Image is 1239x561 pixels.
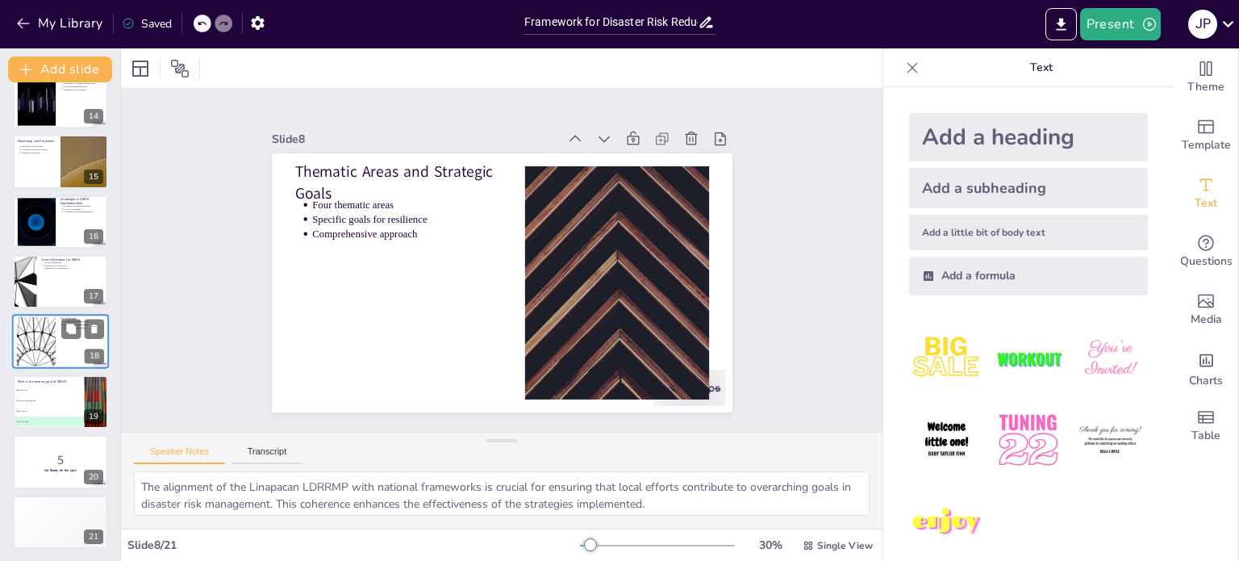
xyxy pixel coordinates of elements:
span: Questions [1180,253,1233,270]
button: Export to PowerPoint [1045,8,1077,40]
span: All of the above [14,421,84,423]
div: Slide 8 [382,20,623,201]
div: 14 [84,109,103,124]
div: 18 [12,315,109,370]
div: 17 [13,255,108,308]
p: Specific goals for resilience [368,110,530,233]
div: 20 [84,470,103,484]
span: Position [170,59,190,78]
div: Saved [122,16,172,31]
div: 20 [13,435,108,488]
button: My Library [12,10,110,36]
img: 6.jpeg [1073,403,1148,478]
div: 14 [13,75,108,128]
button: Add slide [8,57,112,82]
p: Text [925,48,1158,87]
p: Importance of monitoring [21,145,56,149]
div: 17 [84,289,103,304]
span: Single View [817,539,873,552]
p: What is the primary goal of DRRM? [18,379,80,384]
p: Continuous improvement [65,327,105,330]
p: Monitoring and Evaluation [18,139,56,144]
img: 1.jpeg [909,321,984,396]
div: Layout [127,56,153,82]
div: 19 [13,375,108,429]
p: Community feedback [21,151,56,154]
p: Identifying funding sources [64,85,103,88]
p: Importance of collaboration [65,324,105,327]
div: 21 [84,530,103,544]
span: Recovery only [14,410,84,412]
p: Comprehensive approach [360,122,522,245]
button: Transcript [232,446,303,464]
p: Focus on resilience [45,261,103,264]
span: Prevention and Mitigation [14,400,84,402]
div: Add a little bit of body text [909,215,1148,250]
img: 5.jpeg [991,403,1066,478]
p: Continuous evaluation needed [21,149,56,152]
span: C [14,410,15,412]
p: Importance of resource mobilization [64,82,103,86]
span: Charts [1189,372,1223,390]
p: Importance of partnerships [45,267,103,270]
img: 7.jpeg [909,485,984,560]
p: Coordination among stakeholders [64,210,103,213]
div: 15 [13,135,108,188]
div: Add ready made slides [1174,107,1238,165]
span: D [14,421,15,422]
div: Add charts and graphs [1174,339,1238,397]
p: Engaging local businesses [64,88,103,91]
div: Add text boxes [1174,165,1238,223]
div: 16 [13,195,108,249]
button: Speaker Notes [134,446,225,464]
span: Response only [14,389,84,391]
span: Template [1182,136,1231,154]
div: Add a formula [909,257,1148,295]
div: 18 [85,350,104,364]
div: Slide 8 / 21 [127,538,580,553]
span: Media [1191,311,1222,329]
p: Integration of technology [45,264,103,267]
strong: Get Ready for the Quiz! [44,468,77,472]
button: Duplicate Slide [61,320,81,339]
p: Need for awareness [64,207,103,211]
div: 30 % [751,538,790,553]
button: Present [1080,8,1161,40]
div: 16 [84,229,103,244]
span: A [14,389,15,391]
p: Future Directions for DRRM [41,257,103,262]
span: B [14,400,15,401]
p: Conclusion [60,317,104,322]
img: 2.jpeg [991,321,1066,396]
div: Add a subheading [909,168,1148,208]
div: Add images, graphics, shapes or video [1174,281,1238,339]
img: 3.jpeg [1073,321,1148,396]
p: 5 [18,451,103,469]
span: Table [1191,427,1220,445]
p: Thematic Areas and Strategic Goals [367,58,560,215]
p: Challenges in DRRM Implementation [60,197,103,206]
div: Add a heading [909,113,1148,161]
button: J P [1188,8,1217,40]
div: J P [1188,10,1217,39]
p: Comprehensive framework [65,320,105,324]
textarea: The identification of four thematic areas in the LDRRMP provides a structured framework for addre... [134,471,870,516]
input: Insert title [524,10,698,34]
p: Common challenges identified [64,204,103,207]
div: Add a table [1174,397,1238,455]
div: Change the overall theme [1174,48,1238,107]
div: 19 [84,409,103,424]
img: 4.jpeg [909,403,984,478]
span: Theme [1187,78,1224,96]
div: Get real-time input from your audience [1174,223,1238,281]
p: Four thematic areas [377,98,539,222]
div: 21 [13,496,108,549]
span: Text [1195,195,1217,212]
div: 15 [84,170,103,184]
button: Delete Slide [85,320,104,339]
